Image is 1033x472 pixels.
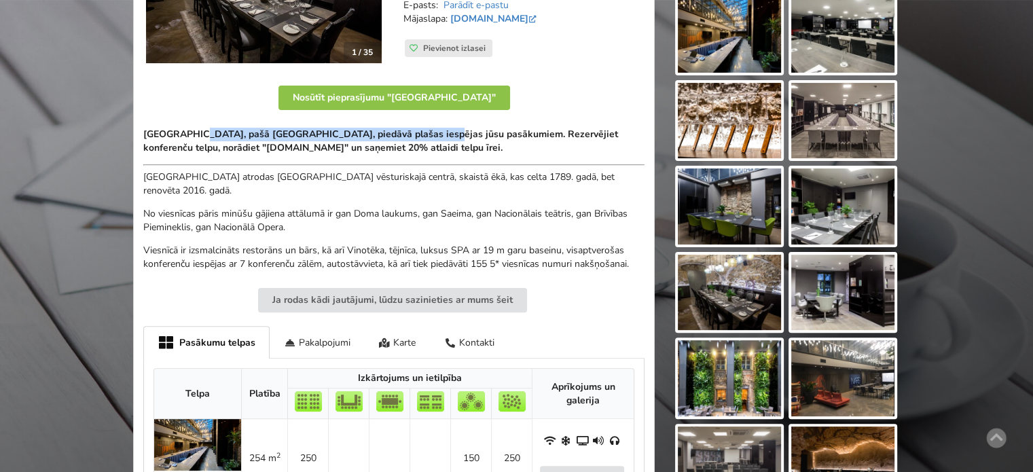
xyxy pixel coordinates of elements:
span: WiFi [543,435,557,448]
div: 1 / 35 [344,42,381,62]
img: Pullman Riga Old Town Hotel | Rīga | Pasākumu vieta - galerijas bilde [791,255,894,331]
div: Pasākumu telpas [143,326,270,359]
span: Iebūvēta audio sistēma [593,435,606,448]
button: Nosūtīt pieprasījumu "[GEOGRAPHIC_DATA]" [278,86,510,110]
strong: [GEOGRAPHIC_DATA], pašā [GEOGRAPHIC_DATA], piedāvā plašas iespējas jūsu pasākumiem. Rezervējiet k... [143,128,618,154]
th: Izkārtojums un ietilpība [287,369,532,388]
img: Klase [417,391,444,412]
span: Gaisa kondicionieris [560,435,574,448]
img: Pullman Riga Old Town Hotel | Rīga | Pasākumu vieta - galerijas bilde [678,340,781,416]
sup: 2 [276,450,280,460]
img: Pullman Riga Old Town Hotel | Rīga | Pasākumu vieta - galerijas bilde [678,255,781,331]
span: Projektors un ekrāns [577,435,590,448]
a: [DOMAIN_NAME] [450,12,539,25]
div: Pakalpojumi [270,326,365,358]
img: Pieņemšana [499,391,526,412]
th: Telpa [154,369,241,419]
button: Ja rodas kādi jautājumi, lūdzu sazinieties ar mums šeit [258,288,527,312]
p: [GEOGRAPHIC_DATA] atrodas [GEOGRAPHIC_DATA] vēsturiskajā centrā, skaistā ēkā, kas celta 1789. gad... [143,170,645,198]
div: Kontakti [430,326,509,358]
img: U-Veids [336,391,363,412]
img: Bankets [458,391,485,412]
img: Pullman Riga Old Town Hotel | Rīga | Pasākumu vieta - galerijas bilde [791,83,894,159]
img: Teātris [295,391,322,412]
img: Pullman Riga Old Town Hotel | Rīga | Pasākumu vieta - galerijas bilde [791,340,894,416]
span: Pievienot izlasei [423,43,486,54]
img: Pasākumu telpas | Rīga | Pullman Riga Old Town Hotel | bilde [154,419,241,471]
th: Platība [241,369,287,419]
p: Viesnīcā ir izsmalcināts restorāns un bārs, kā arī Vinotēka, tējnīca, luksus SPA ar 19 m garu bas... [143,244,645,271]
img: Pullman Riga Old Town Hotel | Rīga | Pasākumu vieta - galerijas bilde [678,83,781,159]
p: No viesnīcas pāris minūšu gājiena attālumā ir gan Doma laukums, gan Saeima, gan Nacionālais teātr... [143,207,645,234]
span: Sinhronās tulkošanas aprīkojums [609,435,623,448]
img: Sapulce [376,391,403,412]
img: Pullman Riga Old Town Hotel | Rīga | Pasākumu vieta - galerijas bilde [791,168,894,244]
th: Aprīkojums un galerija [532,369,634,419]
div: Karte [365,326,431,358]
img: Pullman Riga Old Town Hotel | Rīga | Pasākumu vieta - galerijas bilde [678,168,781,244]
